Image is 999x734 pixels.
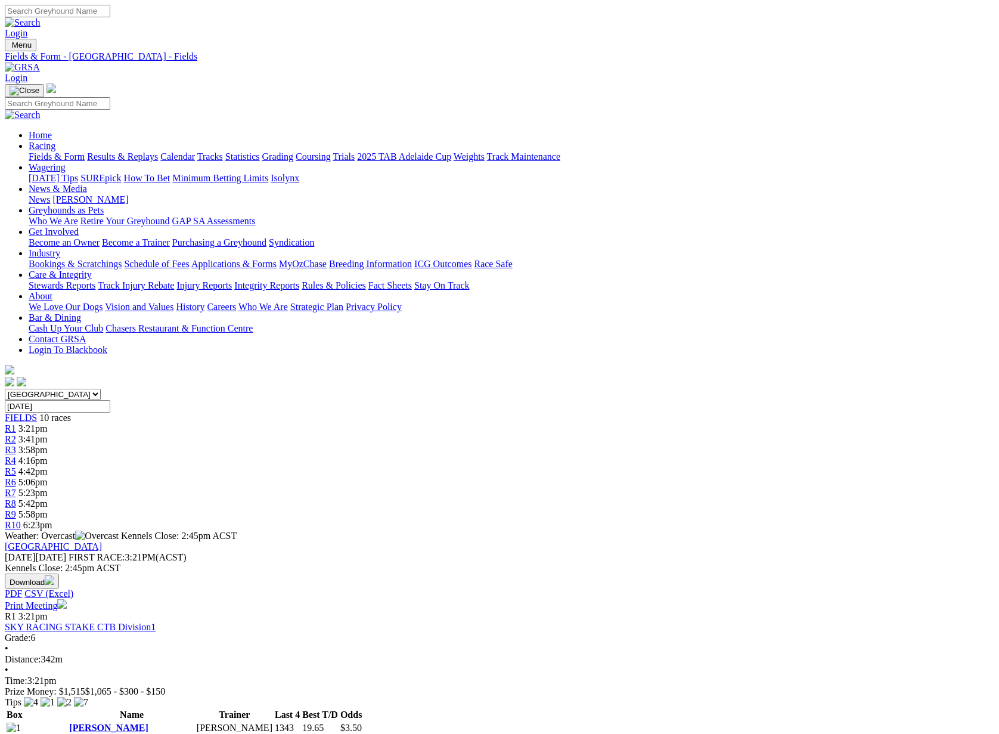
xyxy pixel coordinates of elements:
[5,28,27,38] a: Login
[454,151,485,162] a: Weights
[5,574,59,589] button: Download
[160,151,195,162] a: Calendar
[279,259,327,269] a: MyOzChase
[274,722,300,734] td: 1343
[5,39,36,51] button: Toggle navigation
[5,400,110,413] input: Select date
[5,84,44,97] button: Toggle navigation
[18,434,48,444] span: 3:41pm
[57,697,72,708] img: 2
[18,611,48,621] span: 3:21pm
[46,83,56,93] img: logo-grsa-white.png
[12,41,32,49] span: Menu
[24,589,73,599] a: CSV (Excel)
[105,302,173,312] a: Vision and Values
[5,665,8,675] span: •
[80,173,121,183] a: SUREpick
[5,413,37,423] span: FIELDS
[29,162,66,172] a: Wagering
[69,552,187,562] span: 3:21PM(ACST)
[5,17,41,28] img: Search
[172,216,256,226] a: GAP SA Assessments
[271,173,299,183] a: Isolynx
[29,312,81,323] a: Bar & Dining
[121,531,237,541] span: Kennels Close: 2:45pm ACST
[5,466,16,476] a: R5
[29,259,994,270] div: Industry
[5,654,994,665] div: 342m
[5,97,110,110] input: Search
[29,205,104,215] a: Greyhounds as Pets
[29,302,994,312] div: About
[29,173,78,183] a: [DATE] Tips
[5,477,16,487] a: R6
[18,466,48,476] span: 4:42pm
[176,280,232,290] a: Injury Reports
[29,323,103,333] a: Cash Up Your Club
[5,541,102,552] a: [GEOGRAPHIC_DATA]
[124,259,189,269] a: Schedule of Fees
[196,709,273,721] th: Trainer
[5,676,994,686] div: 3:21pm
[5,633,994,643] div: 6
[5,488,16,498] span: R7
[333,151,355,162] a: Trials
[124,173,170,183] a: How To Bet
[5,520,21,530] a: R10
[474,259,512,269] a: Race Safe
[75,531,119,541] img: Overcast
[5,110,41,120] img: Search
[87,151,158,162] a: Results & Replays
[102,237,170,247] a: Become a Trainer
[368,280,412,290] a: Fact Sheets
[197,151,223,162] a: Tracks
[29,216,78,226] a: Who We Are
[5,686,994,697] div: Prize Money: $1,515
[274,709,300,721] th: Last 4
[234,280,299,290] a: Integrity Reports
[5,676,27,686] span: Time:
[29,173,994,184] div: Wagering
[98,280,174,290] a: Track Injury Rebate
[5,5,110,17] input: Search
[5,445,16,455] span: R3
[302,709,339,721] th: Best T/D
[207,302,236,312] a: Careers
[17,377,26,386] img: twitter.svg
[7,710,23,720] span: Box
[340,723,362,733] span: $3.50
[5,498,16,509] a: R8
[45,575,54,585] img: download.svg
[238,302,288,312] a: Who We Are
[5,423,16,433] a: R1
[69,709,195,721] th: Name
[172,173,268,183] a: Minimum Betting Limits
[5,611,16,621] span: R1
[296,151,331,162] a: Coursing
[29,237,994,248] div: Get Involved
[302,280,366,290] a: Rules & Policies
[5,600,67,611] a: Print Meeting
[29,151,994,162] div: Racing
[5,73,27,83] a: Login
[24,697,38,708] img: 4
[346,302,402,312] a: Privacy Policy
[5,509,16,519] a: R9
[290,302,343,312] a: Strategic Plan
[52,194,128,205] a: [PERSON_NAME]
[29,130,52,140] a: Home
[329,259,412,269] a: Breeding Information
[5,589,22,599] a: PDF
[414,259,471,269] a: ICG Outcomes
[18,498,48,509] span: 5:42pm
[414,280,469,290] a: Stay On Track
[172,237,266,247] a: Purchasing a Greyhound
[225,151,260,162] a: Statistics
[29,216,994,227] div: Greyhounds as Pets
[29,323,994,334] div: Bar & Dining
